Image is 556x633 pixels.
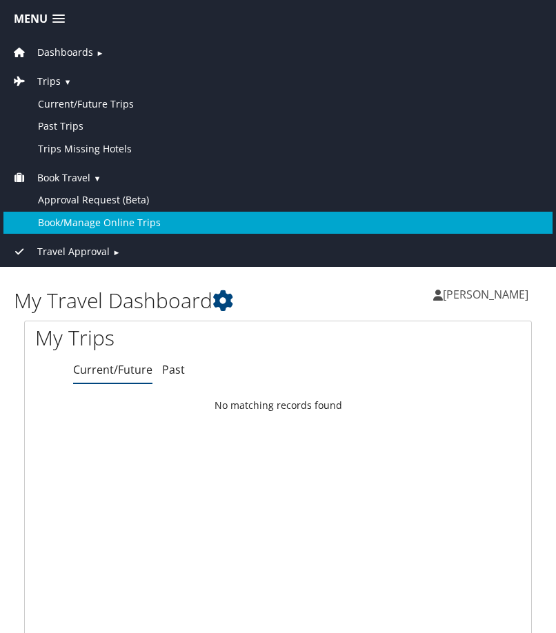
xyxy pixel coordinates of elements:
[37,74,61,89] span: Trips
[112,247,120,257] span: ►
[25,393,531,418] td: No matching records found
[443,287,528,302] span: [PERSON_NAME]
[73,362,152,377] a: Current/Future
[3,212,553,234] a: Book/Manage Online Trips
[10,74,61,88] a: Trips
[10,171,90,184] a: Book Travel
[7,8,72,30] a: Menu
[63,77,71,87] span: ▼
[3,138,553,160] a: Trips Missing Hotels
[10,46,93,59] a: Dashboards
[3,93,553,115] a: Current/Future Trips
[37,45,93,60] span: Dashboards
[10,245,110,258] a: Travel Approval
[96,48,103,58] span: ►
[3,115,553,137] a: Past Trips
[35,323,268,352] h1: My Trips
[3,189,553,211] a: Approval Request (Beta)
[93,173,101,183] span: ▼
[433,274,542,315] a: [PERSON_NAME]
[14,286,278,315] h1: My Travel Dashboard
[14,12,48,26] span: Menu
[37,244,110,259] span: Travel Approval
[162,362,185,377] a: Past
[37,170,90,185] span: Book Travel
